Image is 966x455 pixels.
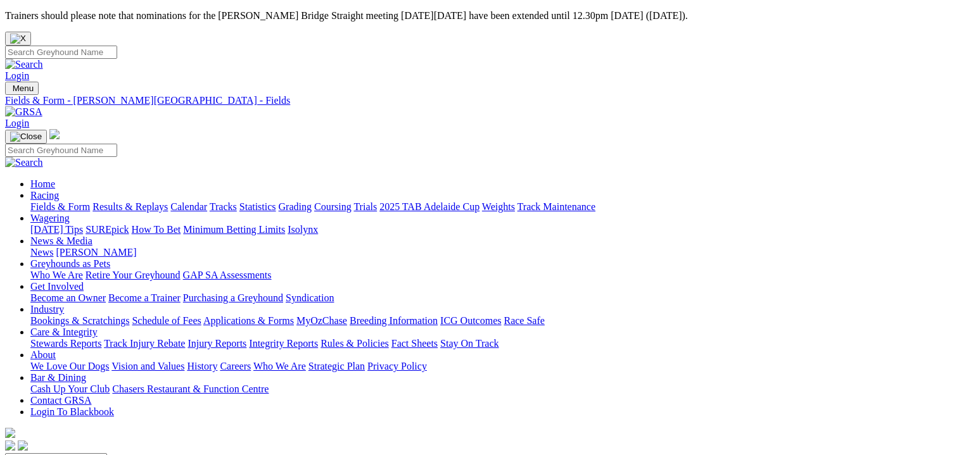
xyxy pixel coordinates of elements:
a: Stay On Track [440,338,499,349]
a: Applications & Forms [203,315,294,326]
a: Become a Trainer [108,292,181,303]
img: Search [5,59,43,70]
a: Chasers Restaurant & Function Centre [112,383,269,394]
a: Results & Replays [92,201,168,212]
a: ICG Outcomes [440,315,501,326]
a: Schedule of Fees [132,315,201,326]
a: [DATE] Tips [30,224,83,235]
a: Become an Owner [30,292,106,303]
a: Contact GRSA [30,395,91,406]
div: Racing [30,201,961,213]
div: Greyhounds as Pets [30,270,961,281]
a: Cash Up Your Club [30,383,110,394]
span: Menu [13,84,34,93]
a: MyOzChase [296,315,347,326]
div: Industry [30,315,961,327]
a: Grading [279,201,312,212]
a: News [30,247,53,258]
a: [PERSON_NAME] [56,247,136,258]
a: Track Maintenance [518,201,595,212]
div: Bar & Dining [30,383,961,395]
a: Trials [353,201,377,212]
img: Close [10,132,42,142]
a: Race Safe [504,315,544,326]
a: Bookings & Scratchings [30,315,129,326]
a: Home [30,178,55,189]
a: Bar & Dining [30,372,86,383]
div: News & Media [30,247,961,258]
a: Statistics [239,201,276,212]
a: Fact Sheets [391,338,438,349]
a: Greyhounds as Pets [30,258,110,269]
a: Weights [482,201,515,212]
input: Search [5,144,117,157]
a: SUREpick [86,224,129,235]
a: Who We Are [253,361,306,371]
a: 2025 TAB Adelaide Cup [379,201,480,212]
a: Rules & Policies [321,338,389,349]
input: Search [5,46,117,59]
a: Injury Reports [187,338,246,349]
a: Wagering [30,213,70,223]
a: How To Bet [132,224,181,235]
img: X [10,34,26,44]
a: Login To Blackbook [30,406,114,417]
a: Login [5,118,29,128]
img: twitter.svg [18,440,28,451]
a: Syndication [286,292,334,303]
a: We Love Our Dogs [30,361,109,371]
img: logo-grsa-white.png [49,129,60,139]
a: Fields & Form - [PERSON_NAME][GEOGRAPHIC_DATA] - Fields [5,95,961,106]
div: Get Involved [30,292,961,304]
p: Trainers should please note that nominations for the [PERSON_NAME] Bridge Straight meeting [DATE]... [5,10,961,22]
a: Minimum Betting Limits [183,224,285,235]
a: Fields & Form [30,201,90,212]
a: Who We Are [30,270,83,280]
a: News & Media [30,235,92,246]
a: Tracks [210,201,237,212]
a: GAP SA Assessments [183,270,272,280]
a: Retire Your Greyhound [86,270,181,280]
button: Toggle navigation [5,130,47,144]
a: Care & Integrity [30,327,98,337]
div: About [30,361,961,372]
a: Coursing [314,201,352,212]
a: Calendar [170,201,207,212]
a: Get Involved [30,281,84,292]
a: Purchasing a Greyhound [183,292,283,303]
a: History [187,361,217,371]
a: Track Injury Rebate [104,338,185,349]
a: Careers [220,361,251,371]
a: Stewards Reports [30,338,101,349]
a: Login [5,70,29,81]
a: Industry [30,304,64,315]
a: Breeding Information [350,315,438,326]
img: Search [5,157,43,168]
img: GRSA [5,106,42,118]
a: About [30,349,56,360]
a: Racing [30,190,59,201]
a: Integrity Reports [249,338,318,349]
img: logo-grsa-white.png [5,428,15,438]
div: Care & Integrity [30,338,961,349]
a: Isolynx [288,224,318,235]
button: Close [5,32,31,46]
a: Vision and Values [111,361,184,371]
div: Wagering [30,224,961,235]
a: Privacy Policy [367,361,427,371]
button: Toggle navigation [5,82,39,95]
a: Strategic Plan [308,361,365,371]
img: facebook.svg [5,440,15,451]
